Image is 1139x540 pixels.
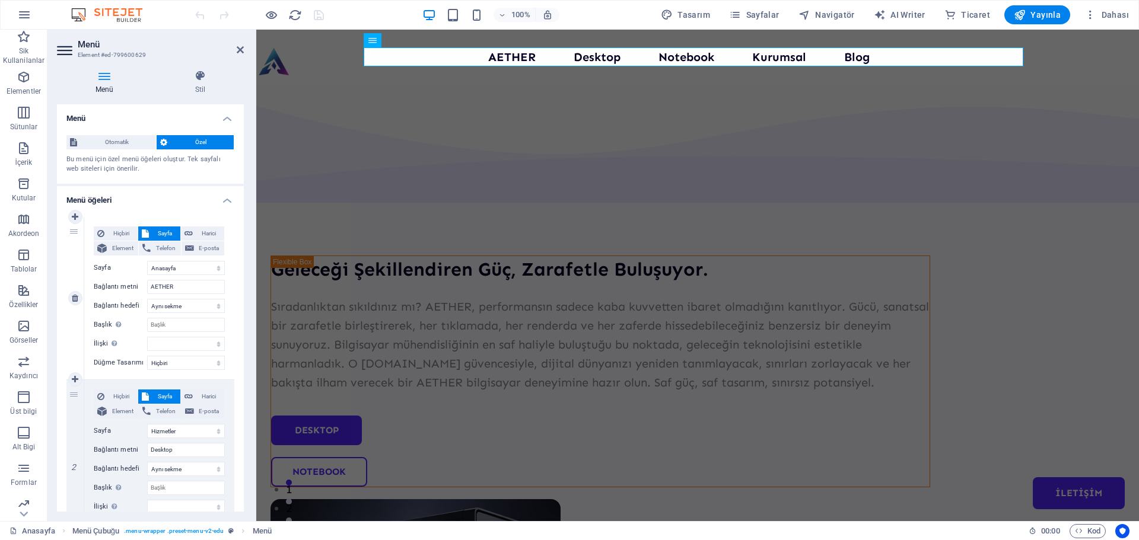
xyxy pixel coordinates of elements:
[494,8,536,22] button: 100%
[181,389,224,404] button: Harici
[794,5,860,24] button: Navigatör
[288,8,302,22] i: Sayfayı yeniden yükleyin
[196,389,221,404] span: Harici
[94,241,138,255] button: Element
[1084,9,1129,21] span: Dahası
[66,155,234,174] div: Bu menü için özel menü öğeleri oluştur. Tek sayfalı web siteleri için önerilir.
[944,9,990,21] span: Ticaret
[147,318,225,332] input: Başlık
[94,226,138,241] button: Hiçbiri
[108,226,134,241] span: Hiçbiri
[124,524,224,538] span: . menu-wrapper .preset-menu-v2-edu
[7,87,41,96] p: Elementler
[11,264,37,274] p: Tablolar
[94,424,147,438] label: Sayfa
[147,443,225,457] input: Bağlantı metni...
[15,158,32,167] p: İçerik
[1004,5,1070,24] button: Yayınla
[12,193,36,203] p: Kutular
[110,404,135,418] span: Element
[138,389,180,404] button: Sayfa
[542,9,553,20] i: Yeniden boyutlandırmada yakınlaştırma düzeyini seçilen cihaza uyacak şekilde otomatik olarak ayarla.
[1014,9,1061,21] span: Yayınla
[94,318,147,332] label: Başlık
[139,404,180,418] button: Telefon
[139,241,180,255] button: Telefon
[157,135,234,149] button: Özel
[147,280,225,294] input: Bağlantı metni...
[147,481,225,495] input: Başlık
[288,8,302,22] button: reload
[9,335,38,345] p: Görseller
[724,5,784,24] button: Sayfalar
[57,186,244,207] h4: Menü öğeleri
[1080,5,1134,24] button: Dahası
[138,226,180,241] button: Sayfa
[1041,524,1060,538] span: 00 00
[511,8,530,22] h6: 100%
[108,389,134,404] span: Hiçbiri
[874,9,925,21] span: AI Writer
[171,135,230,149] span: Özel
[57,104,244,126] h4: Menü
[94,462,147,476] label: Bağlantı hedefi
[157,70,244,95] h4: Stil
[228,528,234,534] i: Bu element, özelleştirilebilir bir ön ayar
[264,8,278,22] button: Ön izleme modundan çıkıp düzenlemeye devam etmek için buraya tıklayın
[798,9,855,21] span: Navigatör
[57,70,157,95] h4: Menü
[869,5,930,24] button: AI Writer
[94,443,147,457] label: Bağlantı metni
[196,226,221,241] span: Harici
[152,226,177,241] span: Sayfa
[1115,524,1130,538] button: Usercentrics
[154,404,177,418] span: Telefon
[94,481,147,495] label: Başlık
[253,524,272,538] span: Seçmek için tıkla. Düzenlemek için çift tıkla
[81,135,152,149] span: Otomatik
[729,9,780,21] span: Sayfalar
[656,5,715,24] button: Tasarım
[154,241,177,255] span: Telefon
[152,389,177,404] span: Sayfa
[72,524,119,538] span: Seçmek için tıkla. Düzenlemek için çift tıkla
[182,404,224,418] button: E-posta
[72,524,272,538] nav: breadcrumb
[94,356,147,370] label: Düğme Tasarımı
[940,5,995,24] button: Ticaret
[10,407,37,416] p: Üst bilgi
[78,39,244,50] h2: Menü
[198,404,221,418] span: E-posta
[181,226,224,241] button: Harici
[8,229,40,238] p: Akordeon
[661,9,710,21] span: Tasarım
[78,50,220,60] h3: Element #ed-799600629
[656,5,715,24] div: Tasarım (Ctrl+Alt+Y)
[94,389,138,404] button: Hiçbiri
[11,478,37,487] p: Formlar
[94,500,147,514] label: İlişki
[94,261,147,275] label: Sayfa
[198,241,221,255] span: E-posta
[9,371,38,381] p: Kaydırıcı
[9,300,38,309] p: Özellikler
[1029,524,1060,538] h6: Oturum süresi
[12,442,36,452] p: Alt Bigi
[66,135,156,149] button: Otomatik
[94,404,138,418] button: Element
[1075,524,1100,538] span: Kod
[94,280,147,294] label: Bağlantı metni
[68,8,157,22] img: Editor Logo
[182,241,224,255] button: E-posta
[9,524,55,538] a: Seçimi iptal etmek için tıkla. Sayfaları açmak için çift tıkla
[1049,526,1051,535] span: :
[10,122,38,132] p: Sütunlar
[65,462,82,472] em: 2
[94,337,147,351] label: İlişki
[94,299,147,313] label: Bağlantı hedefi
[110,241,135,255] span: Element
[1070,524,1106,538] button: Kod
